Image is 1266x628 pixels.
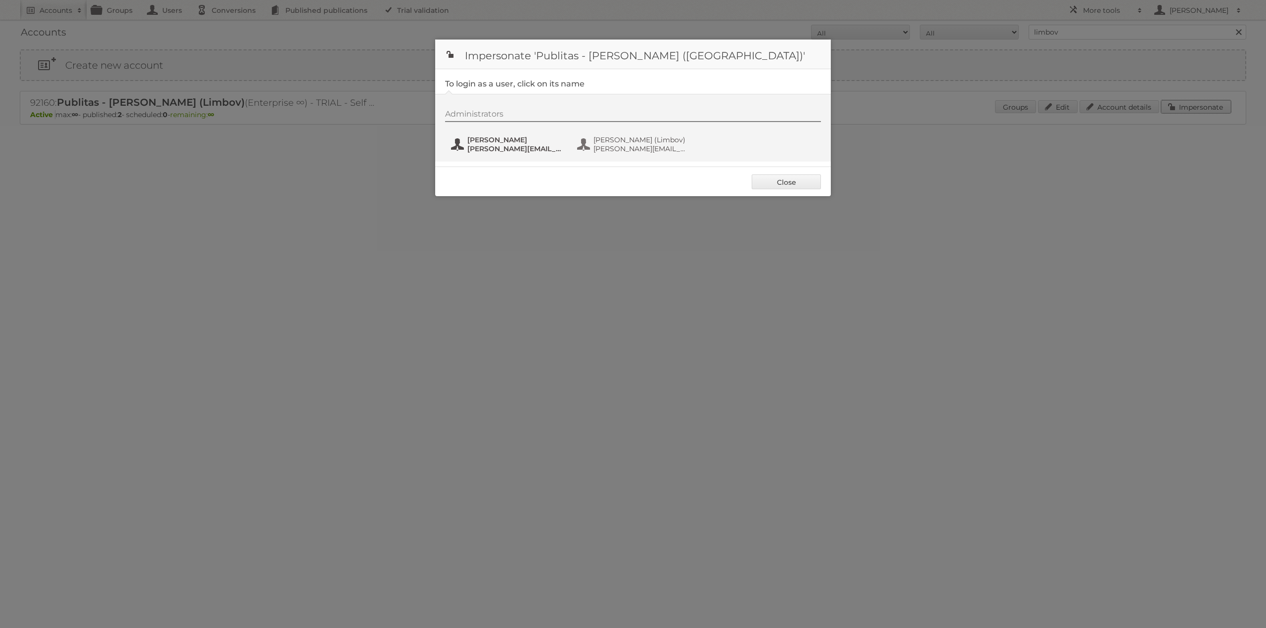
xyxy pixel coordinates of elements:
[593,135,689,144] span: [PERSON_NAME] (Limbov)
[752,174,821,189] a: Close
[445,109,821,122] div: Administrators
[467,135,563,144] span: [PERSON_NAME]
[450,134,566,154] button: [PERSON_NAME] [PERSON_NAME][EMAIL_ADDRESS][DOMAIN_NAME]
[435,40,831,69] h1: Impersonate 'Publitas - [PERSON_NAME] ([GEOGRAPHIC_DATA])'
[467,144,563,153] span: [PERSON_NAME][EMAIL_ADDRESS][DOMAIN_NAME]
[445,79,585,88] legend: To login as a user, click on its name
[593,144,689,153] span: [PERSON_NAME][EMAIL_ADDRESS][DOMAIN_NAME]
[576,134,692,154] button: [PERSON_NAME] (Limbov) [PERSON_NAME][EMAIL_ADDRESS][DOMAIN_NAME]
